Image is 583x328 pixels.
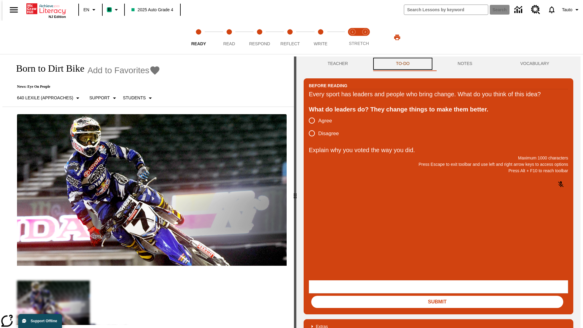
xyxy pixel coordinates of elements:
div: Instructional Panel Tabs [304,56,573,71]
button: Boost Class color is mint green. Change class color [104,4,122,15]
button: NOTES [434,56,496,71]
span: STRETCH [349,41,369,46]
p: Support [89,95,110,101]
button: Add to Favorites - Born to Dirt Bike [87,65,160,76]
p: Press Escape to exit toolbar and use left and right arrow keys to access options [309,161,568,168]
button: Language: EN, Select a language [81,4,100,15]
div: reading [2,56,294,325]
span: Agree [318,117,332,125]
button: VOCABULARY [496,56,573,71]
button: Respond step 3 of 5 [242,21,277,54]
span: Ready [191,41,206,46]
p: 640 Lexile (Approaches) [17,95,73,101]
div: Home [26,2,66,19]
span: NJ Edition [49,15,66,19]
button: Stretch Respond step 2 of 2 [356,21,374,54]
div: activity [296,56,581,328]
div: Every sport has leaders and people who bring change. What do you think of this idea? [309,89,568,99]
button: Select Student [121,93,156,104]
button: Open side menu [5,1,23,19]
img: Motocross racer James Stewart flies through the air on his dirt bike. [17,114,287,266]
button: Write step 5 of 5 [303,21,338,54]
span: EN [84,7,89,13]
span: Read [223,41,235,46]
p: Explain why you voted the way you did. [309,145,568,155]
button: TO-DO [372,56,434,71]
a: Data Center [511,2,527,18]
span: Disagree [318,130,339,138]
button: Reflect step 4 of 5 [272,21,308,54]
button: Select Lexile, 640 Lexile (Approaches) [15,93,84,104]
span: 2025 Auto Grade 4 [131,7,173,13]
button: Read step 2 of 5 [211,21,247,54]
span: Reflect [281,41,300,46]
span: Support Offline [31,319,57,323]
button: Teacher [304,56,372,71]
span: B [108,6,111,13]
button: Scaffolds, Support [87,93,120,104]
span: Write [314,41,327,46]
a: Resource Center, Will open in new tab [527,2,544,18]
button: Submit [311,296,563,308]
text: 2 [364,30,366,33]
button: Print [387,32,407,43]
button: Stretch Read step 1 of 2 [344,21,361,54]
button: Profile/Settings [560,4,583,15]
span: Tauto [562,7,572,13]
p: Press Alt + F10 to reach toolbar [309,168,568,174]
p: News: Eye On People [10,84,160,89]
div: What do leaders do? They change things to make them better. [309,104,568,114]
h1: Born to Dirt Bike [10,63,84,74]
a: Notifications [544,2,560,18]
div: poll [309,114,344,140]
text: 1 [352,30,353,33]
body: Explain why you voted the way you did. Maximum 1000 characters Press Alt + F10 to reach toolbar P... [2,5,89,10]
h2: Before Reading [309,82,347,89]
span: Respond [249,41,270,46]
p: Students [123,95,146,101]
div: Press Enter or Spacebar and then press right and left arrow keys to move the slider [294,56,296,328]
button: Support Offline [18,314,62,328]
span: Add to Favorites [87,66,149,75]
button: Click to activate and allow voice recognition [554,177,568,192]
button: Ready step 1 of 5 [181,21,216,54]
input: search field [404,5,488,15]
p: Maximum 1000 characters [309,155,568,161]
